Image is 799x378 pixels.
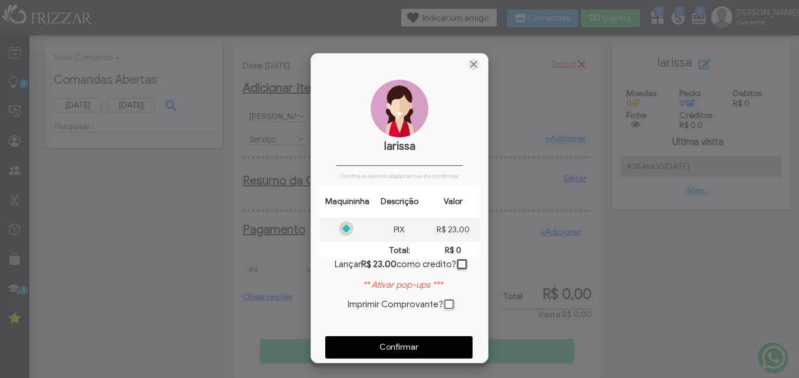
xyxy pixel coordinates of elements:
td: Total: [373,242,427,259]
span: Maquininha [325,196,369,206]
th: Valor [426,186,480,218]
span: Valor [444,196,463,206]
td: R$ 23,00 [426,218,480,242]
td: PIX [373,218,427,242]
span: Descrição [381,196,418,206]
th: Maquininha [319,186,373,218]
div: Imprimir Comprovante? [325,280,480,311]
p: Confira os valores abaixo antes de confirmar [319,172,480,180]
a: Fechar [468,58,480,70]
th: Descrição [373,186,427,218]
span: Confirmar [334,338,464,356]
img: Maquininha [339,221,354,236]
strong: R$ 23.00 [361,259,397,269]
p: larissa [337,140,463,153]
span: Lançar como credito? [335,259,456,269]
td: R$ 0 [426,242,480,259]
button: Confirmar [325,336,473,359]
